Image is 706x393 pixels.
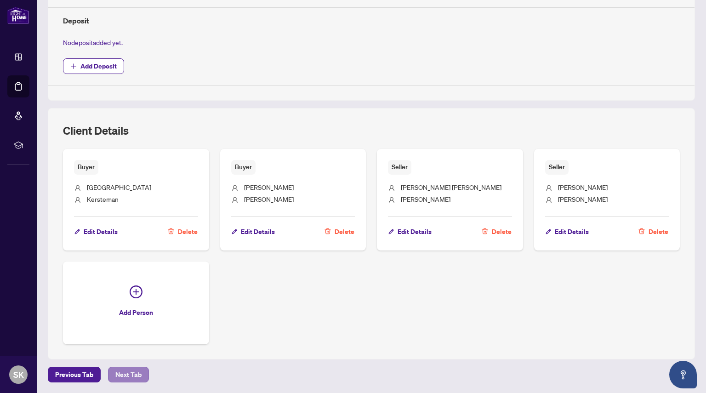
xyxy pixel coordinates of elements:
span: No deposit added yet. [63,38,123,46]
span: Buyer [231,160,256,174]
span: Next Tab [115,367,142,382]
button: Add Person [63,262,209,344]
button: Add Deposit [63,58,124,74]
button: Delete [324,224,355,239]
button: Delete [638,224,669,239]
span: Previous Tab [55,367,93,382]
button: Edit Details [74,224,118,239]
span: SK [13,368,24,381]
span: [PERSON_NAME] [401,195,450,203]
span: Delete [492,224,512,239]
button: Edit Details [545,224,589,239]
span: Add Person [119,305,153,320]
span: [PERSON_NAME] [558,183,608,191]
img: logo [7,7,29,24]
span: Buyer [74,160,98,174]
h4: Deposit [63,15,680,26]
span: Add Deposit [80,59,117,74]
span: [PERSON_NAME] [244,183,294,191]
span: Seller [388,160,411,174]
span: Edit Details [241,224,275,239]
span: Delete [335,224,354,239]
button: Delete [481,224,512,239]
button: Previous Tab [48,367,101,382]
span: Edit Details [84,224,118,239]
button: Open asap [669,361,697,388]
button: Edit Details [388,224,432,239]
span: Kersteman [87,195,119,203]
span: Seller [545,160,569,174]
span: Delete [178,224,198,239]
span: plus-circle [130,285,142,298]
span: [PERSON_NAME] [558,195,608,203]
span: Delete [649,224,668,239]
span: [GEOGRAPHIC_DATA] [87,183,151,191]
span: Edit Details [398,224,432,239]
button: Next Tab [108,367,149,382]
span: [PERSON_NAME] [PERSON_NAME] [401,183,501,191]
button: Edit Details [231,224,275,239]
h2: Client Details [63,123,129,138]
span: [PERSON_NAME] [244,195,294,203]
span: plus [70,63,77,69]
span: Edit Details [555,224,589,239]
button: Delete [167,224,198,239]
